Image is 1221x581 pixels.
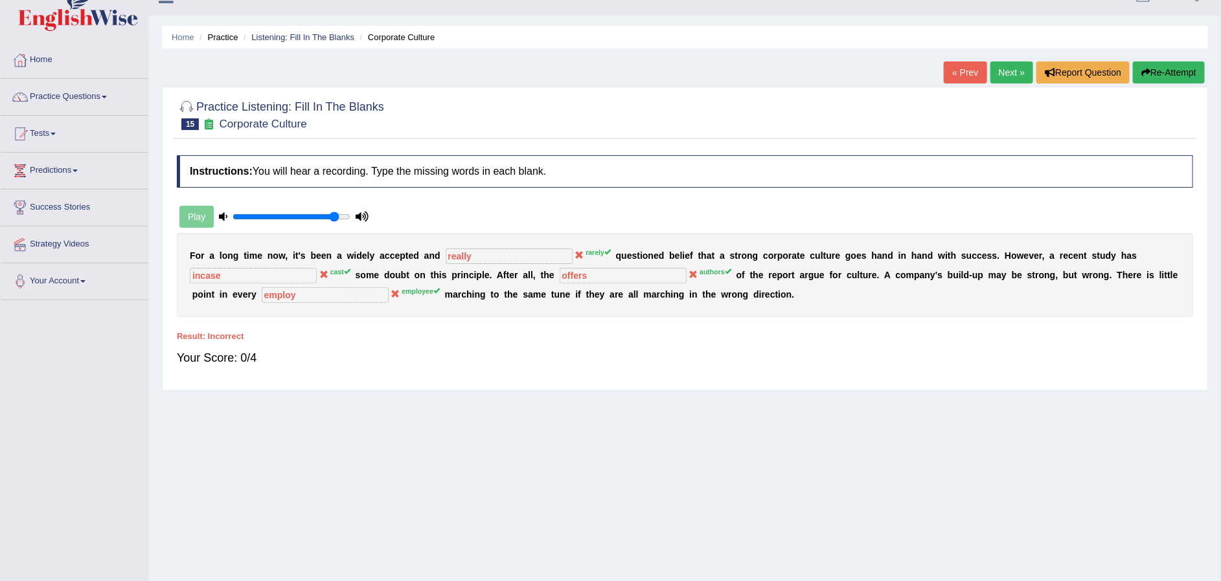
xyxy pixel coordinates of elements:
b: i [683,250,685,261]
b: e [485,270,490,280]
b: s [632,250,637,261]
b: F [190,250,196,261]
a: « Prev [944,61,987,83]
b: t [698,250,702,261]
b: , [533,270,536,280]
b: i [472,289,475,300]
b: t [1033,270,1036,280]
a: Practice Questions [1,79,148,111]
b: t [1165,270,1168,280]
b: d [659,250,665,261]
b: t [431,270,434,280]
b: n [925,270,931,280]
b: r [1090,270,1093,280]
b: b [401,270,407,280]
b: f [503,270,507,280]
b: s [442,270,447,280]
b: w [347,250,354,261]
b: e [685,250,690,261]
a: Home [1,42,148,74]
b: w [938,250,945,261]
a: Predictions [1,153,148,185]
b: l [367,250,370,261]
b: i [247,250,249,261]
b: g [480,289,486,300]
b: v [238,289,243,300]
b: s [1092,250,1097,261]
li: Practice [196,31,238,43]
b: c [390,250,395,261]
b: c [972,250,977,261]
small: Corporate Culture [220,118,307,130]
b: i [1147,270,1149,280]
b: r [1039,250,1042,261]
b: r [869,270,872,280]
b: a [720,250,725,261]
b: t [405,250,409,261]
b: i [1162,270,1165,280]
b: r [1133,270,1136,280]
b: a [800,270,805,280]
b: a [523,270,528,280]
b: e [362,250,367,261]
b: p [978,270,984,280]
b: i [220,289,222,300]
b: m [988,270,996,280]
b: g [1050,270,1056,280]
b: e [1173,270,1178,280]
b: p [914,270,920,280]
small: Exam occurring question [202,118,216,131]
b: d [1106,250,1112,261]
b: s [992,250,998,261]
b: d [435,250,440,261]
b: e [819,270,825,280]
b: p [192,289,198,300]
b: r [774,250,777,261]
b: b [1012,270,1018,280]
b: l [220,250,222,261]
b: t [1084,250,1088,261]
b: i [474,270,477,280]
input: blank [262,287,389,303]
b: h [1121,250,1127,261]
b: t [823,250,827,261]
b: t [541,270,544,280]
b: f [830,270,833,280]
b: t [244,250,247,261]
b: r [769,270,772,280]
b: e [1064,250,1069,261]
b: p [477,270,483,280]
b: u [852,270,858,280]
b: e [1034,250,1039,261]
b: - [969,270,972,280]
b: w [279,250,285,261]
b: l [1170,270,1173,280]
b: o [360,270,366,280]
b: e [1024,250,1029,261]
b: d [964,270,970,280]
b: u [395,270,401,280]
b: i [898,250,901,261]
b: n [227,250,233,261]
b: h [1123,270,1128,280]
b: o [196,250,201,261]
b: h [951,250,957,261]
b: u [815,250,821,261]
b: v [1029,250,1034,261]
b: h [753,270,759,280]
b: r [805,270,808,280]
b: t [211,289,214,300]
b: e [856,250,862,261]
b: a [209,250,214,261]
b: i [640,250,643,261]
b: t [735,250,738,261]
b: m [249,250,257,261]
b: o [1093,270,1099,280]
b: r [832,250,835,261]
b: u [827,250,832,261]
b: a [424,250,429,261]
b: n [1099,270,1104,280]
b: , [285,250,288,261]
input: blank [560,268,687,283]
b: h [466,289,472,300]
